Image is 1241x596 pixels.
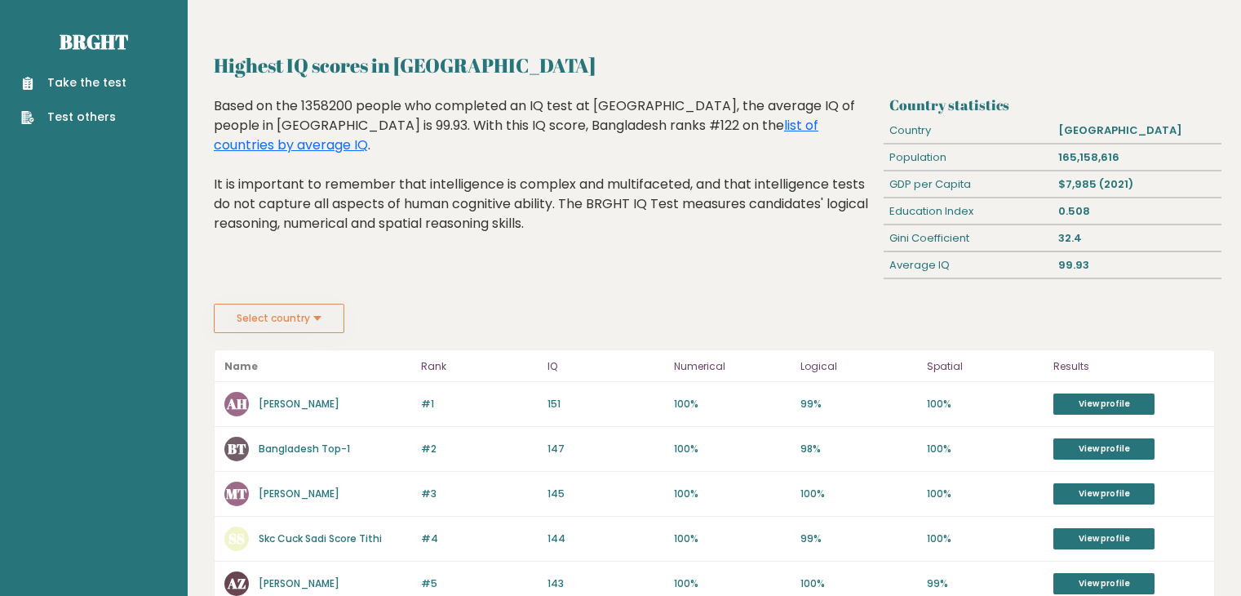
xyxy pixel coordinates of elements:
p: 100% [800,487,917,501]
p: 100% [800,576,917,591]
p: 100% [674,576,791,591]
p: 100% [674,397,791,411]
p: 100% [927,487,1044,501]
p: 100% [674,487,791,501]
a: View profile [1053,483,1155,505]
p: 144 [547,532,664,546]
div: 99.93 [1053,252,1221,278]
p: Results [1053,357,1204,376]
h3: Country statistics [889,96,1215,113]
a: Brght [60,29,128,55]
p: 145 [547,487,664,501]
p: 98% [800,442,917,456]
text: SS [228,529,245,548]
div: [GEOGRAPHIC_DATA] [1053,118,1221,144]
a: View profile [1053,573,1155,594]
p: #5 [421,576,538,591]
div: Population [884,145,1053,171]
p: 151 [547,397,664,411]
a: Skc Cuck Sadi Score Tithi [259,532,382,545]
p: 100% [674,442,791,456]
text: MT [226,484,247,503]
p: 100% [927,532,1044,546]
div: Average IQ [884,252,1053,278]
p: Numerical [674,357,791,376]
div: $7,985 (2021) [1053,171,1221,198]
text: BT [228,439,246,458]
div: Gini Coefficient [884,225,1053,251]
p: 143 [547,576,664,591]
p: #4 [421,532,538,546]
a: Bangladesh Top-1 [259,442,350,456]
a: Take the test [21,74,126,91]
p: #1 [421,397,538,411]
a: View profile [1053,438,1155,460]
a: [PERSON_NAME] [259,487,339,500]
p: Rank [421,357,538,376]
div: Based on the 1358200 people who completed an IQ test at [GEOGRAPHIC_DATA], the average IQ of peop... [214,96,877,258]
p: #2 [421,442,538,456]
p: #3 [421,487,538,501]
p: 99% [800,397,917,411]
div: Country [884,118,1053,144]
a: [PERSON_NAME] [259,397,339,411]
a: View profile [1053,528,1155,549]
a: View profile [1053,394,1155,415]
a: list of countries by average IQ [214,116,818,154]
p: Spatial [927,357,1044,376]
p: 147 [547,442,664,456]
p: Logical [800,357,917,376]
p: 99% [800,532,917,546]
div: 32.4 [1053,225,1221,251]
h2: Highest IQ scores in [GEOGRAPHIC_DATA] [214,51,1215,80]
text: AZ [227,574,246,593]
div: GDP per Capita [884,171,1053,198]
div: Education Index [884,198,1053,225]
p: 99% [927,576,1044,591]
button: Select country [214,304,344,333]
div: 0.508 [1053,198,1221,225]
a: Test others [21,109,126,126]
text: AH [226,394,247,413]
p: 100% [927,442,1044,456]
div: 165,158,616 [1053,145,1221,171]
p: 100% [674,532,791,546]
p: IQ [547,357,664,376]
a: [PERSON_NAME] [259,576,339,590]
b: Name [224,359,258,373]
p: 100% [927,397,1044,411]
